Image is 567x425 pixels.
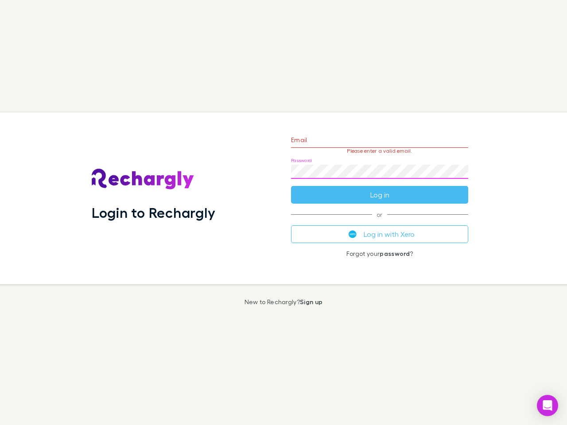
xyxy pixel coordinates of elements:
[291,157,312,164] label: Password
[291,186,468,204] button: Log in
[380,250,410,257] a: password
[291,250,468,257] p: Forgot your ?
[300,298,322,305] a: Sign up
[537,395,558,416] div: Open Intercom Messenger
[291,225,468,243] button: Log in with Xero
[291,148,468,154] p: Please enter a valid email.
[291,214,468,215] span: or
[349,230,357,238] img: Xero's logo
[92,204,215,221] h1: Login to Rechargly
[92,169,194,190] img: Rechargly's Logo
[245,298,323,305] p: New to Rechargly?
